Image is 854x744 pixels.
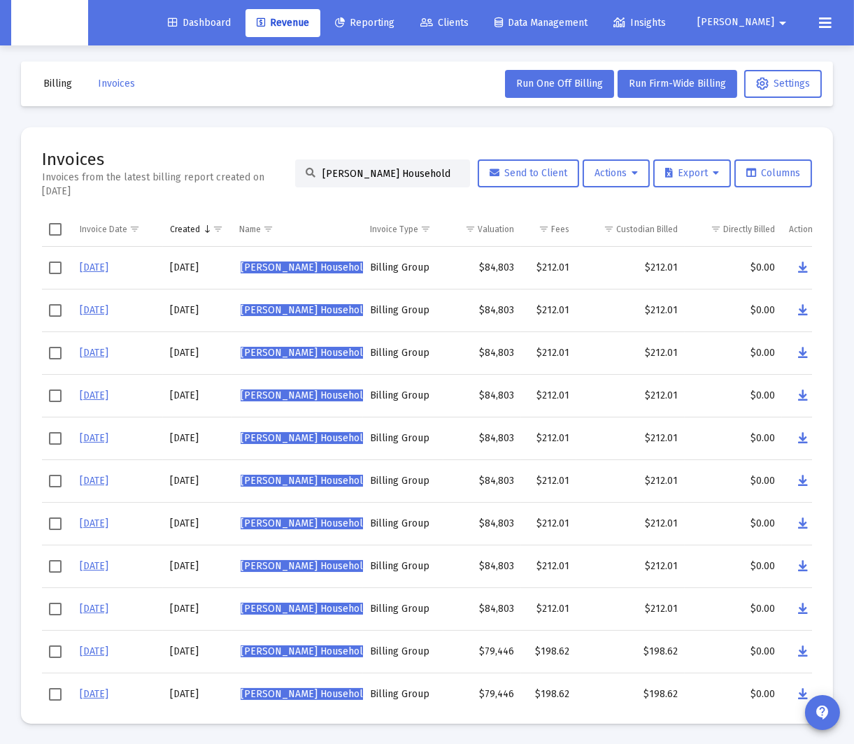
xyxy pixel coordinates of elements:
[685,545,782,587] td: $0.00
[583,602,678,616] div: $212.01
[478,159,579,187] button: Send to Client
[49,223,62,236] div: Select all
[49,475,62,487] div: Select row
[163,630,233,673] td: [DATE]
[239,641,370,662] a: [PERSON_NAME] Household
[595,167,638,179] span: Actions
[241,432,369,444] span: [PERSON_NAME] Household
[363,417,443,459] td: Billing Group
[490,167,567,179] span: Send to Client
[685,587,782,630] td: $0.00
[734,159,812,187] button: Columns
[163,213,233,246] td: Column Created
[604,224,614,234] span: Show filter options for column 'Custodian Billed'
[528,517,569,531] div: $212.01
[239,224,261,235] div: Name
[363,630,443,673] td: Billing Group
[241,560,369,572] span: [PERSON_NAME] Household
[245,9,320,37] a: Revenue
[551,224,569,235] div: Fees
[80,432,108,444] a: [DATE]
[163,545,233,587] td: [DATE]
[157,9,242,37] a: Dashboard
[443,417,521,459] td: $84,803
[744,70,822,98] button: Settings
[420,224,431,234] span: Show filter options for column 'Invoice Type'
[49,347,62,359] div: Select row
[163,502,233,545] td: [DATE]
[613,17,666,29] span: Insights
[163,459,233,502] td: [DATE]
[583,687,678,701] div: $198.62
[163,247,233,289] td: [DATE]
[443,247,521,289] td: $84,803
[43,78,72,90] span: Billing
[521,213,576,246] td: Column Fees
[49,560,62,573] div: Select row
[42,213,812,703] div: Data grid
[241,645,369,657] span: [PERSON_NAME] Household
[618,70,737,98] button: Run Firm-Wide Billing
[443,502,521,545] td: $84,803
[163,587,233,630] td: [DATE]
[363,213,443,246] td: Column Invoice Type
[80,645,108,657] a: [DATE]
[239,684,370,705] a: [PERSON_NAME] Household
[49,262,62,274] div: Select row
[49,688,62,701] div: Select row
[170,224,200,235] div: Created
[241,304,369,316] span: [PERSON_NAME] Household
[685,331,782,374] td: $0.00
[241,389,369,401] span: [PERSON_NAME] Household
[443,213,521,246] td: Column Valuation
[241,262,369,273] span: [PERSON_NAME] Household
[420,17,469,29] span: Clients
[239,599,370,620] a: [PERSON_NAME] Household
[363,545,443,587] td: Billing Group
[409,9,480,37] a: Clients
[232,213,362,246] td: Column Name
[322,168,460,180] input: Search
[80,389,108,401] a: [DATE]
[685,374,782,417] td: $0.00
[363,289,443,331] td: Billing Group
[163,417,233,459] td: [DATE]
[528,431,569,445] div: $212.01
[685,247,782,289] td: $0.00
[443,630,521,673] td: $79,446
[443,331,521,374] td: $84,803
[80,517,108,529] a: [DATE]
[239,513,370,534] a: [PERSON_NAME] Household
[443,374,521,417] td: $84,803
[239,471,370,492] a: [PERSON_NAME] Household
[465,224,476,234] span: Show filter options for column 'Valuation'
[443,459,521,502] td: $84,803
[616,224,678,235] div: Custodian Billed
[685,630,782,673] td: $0.00
[163,374,233,417] td: [DATE]
[49,603,62,615] div: Select row
[42,171,295,199] div: Invoices from the latest billing report created on [DATE]
[87,70,146,98] button: Invoices
[239,556,370,577] a: [PERSON_NAME] Household
[239,257,370,278] a: [PERSON_NAME] Household
[483,9,599,37] a: Data Management
[363,331,443,374] td: Billing Group
[629,78,726,90] span: Run Firm-Wide Billing
[80,560,108,572] a: [DATE]
[528,645,569,659] div: $198.62
[528,559,569,573] div: $212.01
[49,432,62,445] div: Select row
[528,261,569,275] div: $212.01
[528,389,569,403] div: $212.01
[494,17,588,29] span: Data Management
[42,148,295,171] h2: Invoices
[49,304,62,317] div: Select row
[49,645,62,658] div: Select row
[80,475,108,487] a: [DATE]
[789,224,817,235] div: Actions
[774,9,791,37] mat-icon: arrow_drop_down
[505,70,614,98] button: Run One Off Billing
[370,224,418,235] div: Invoice Type
[685,459,782,502] td: $0.00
